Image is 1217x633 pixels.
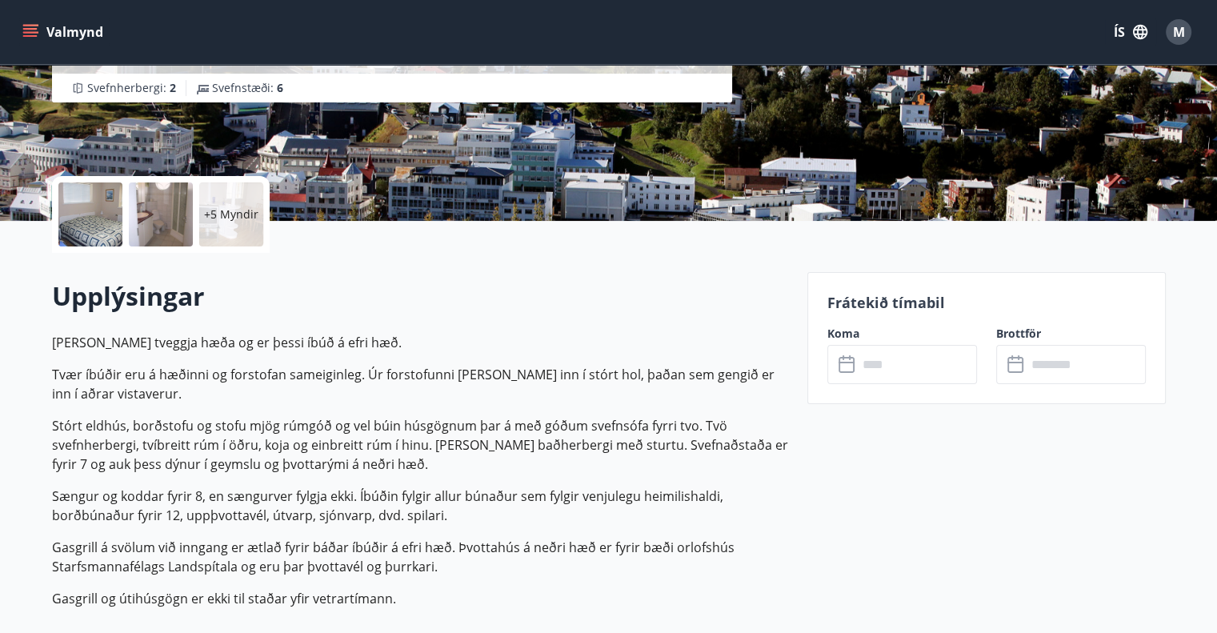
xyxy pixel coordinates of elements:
[52,589,788,608] p: Gasgrill og útihúsgögn er ekki til staðar yfir vetrartímann.
[277,80,283,95] span: 6
[52,333,788,352] p: [PERSON_NAME] tveggja hæða og er þessi íbúð á efri hæð.
[1105,18,1156,46] button: ÍS
[52,487,788,525] p: Sængur og koddar fyrir 8, en sængurver fylgja ekki. Íbúðin fylgir allur búnaður sem fylgir venjul...
[996,326,1146,342] label: Brottför
[827,326,977,342] label: Koma
[827,292,1146,313] p: Frátekið tímabil
[1173,23,1185,41] span: M
[204,206,258,222] p: +5 Myndir
[1159,13,1198,51] button: M
[52,416,788,474] p: Stórt eldhús, borðstofu og stofu mjög rúmgóð og vel búin húsgögnum þar á með góðum svefnsófa fyrr...
[170,80,176,95] span: 2
[52,365,788,403] p: Tvær íbúðir eru á hæðinni og forstofan sameiginleg. Úr forstofunni [PERSON_NAME] inn í stórt hol,...
[212,80,283,96] span: Svefnstæði :
[87,80,176,96] span: Svefnherbergi :
[52,278,788,314] h2: Upplýsingar
[52,538,788,576] p: Gasgrill á svölum við inngang er ætlað fyrir báðar íbúðir á efri hæð. Þvottahús á neðri hæð er fy...
[19,18,110,46] button: menu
